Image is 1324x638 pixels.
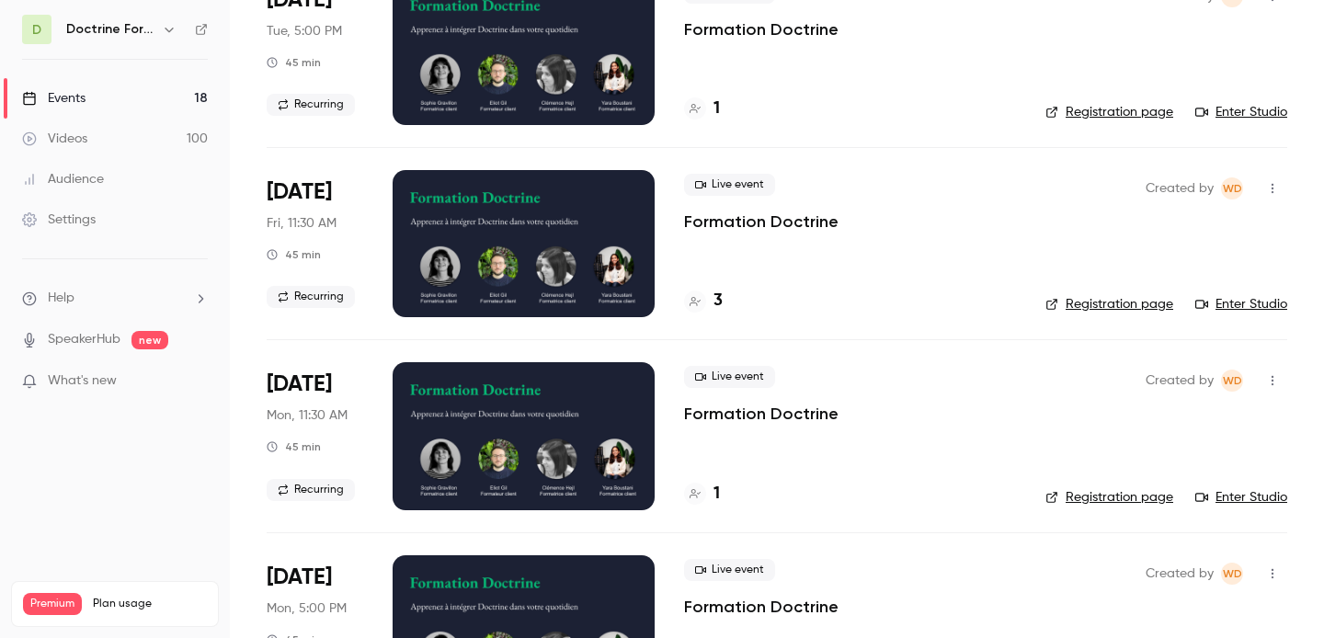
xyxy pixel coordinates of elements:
span: [DATE] [267,563,332,592]
span: Premium [23,593,82,615]
a: Enter Studio [1195,488,1287,507]
iframe: Noticeable Trigger [186,373,208,390]
a: SpeakerHub [48,330,120,349]
span: Mon, 11:30 AM [267,406,348,425]
span: Created by [1146,563,1214,585]
span: Recurring [267,286,355,308]
div: 45 min [267,247,321,262]
span: Live event [684,174,775,196]
span: Fri, 11:30 AM [267,214,337,233]
div: Events [22,89,86,108]
span: What's new [48,371,117,391]
span: WD [1223,563,1242,585]
div: Oct 6 Mon, 11:30 AM (Europe/Paris) [267,362,363,509]
li: help-dropdown-opener [22,289,208,308]
span: WD [1223,370,1242,392]
a: Formation Doctrine [684,18,839,40]
a: Formation Doctrine [684,211,839,233]
a: 1 [684,97,720,121]
a: Registration page [1045,103,1173,121]
h4: 3 [713,289,723,313]
h4: 1 [713,97,720,121]
span: Webinar Doctrine [1221,563,1243,585]
div: 45 min [267,55,321,70]
h4: 1 [713,482,720,507]
div: Audience [22,170,104,188]
span: Recurring [267,94,355,116]
div: Oct 3 Fri, 11:30 AM (Europe/Paris) [267,170,363,317]
div: 45 min [267,439,321,454]
span: Plan usage [93,597,207,611]
span: Mon, 5:00 PM [267,599,347,618]
h6: Doctrine Formation Avocats [66,20,154,39]
span: [DATE] [267,370,332,399]
span: Created by [1146,370,1214,392]
span: Webinar Doctrine [1221,177,1243,199]
span: Help [48,289,74,308]
a: Registration page [1045,295,1173,313]
span: Tue, 5:00 PM [267,22,342,40]
span: Webinar Doctrine [1221,370,1243,392]
span: Created by [1146,177,1214,199]
span: new [131,331,168,349]
a: Formation Doctrine [684,596,839,618]
a: Formation Doctrine [684,403,839,425]
a: Enter Studio [1195,103,1287,121]
a: Enter Studio [1195,295,1287,313]
span: [DATE] [267,177,332,207]
span: Live event [684,559,775,581]
span: Recurring [267,479,355,501]
a: 3 [684,289,723,313]
span: WD [1223,177,1242,199]
div: Settings [22,211,96,229]
a: 1 [684,482,720,507]
a: Registration page [1045,488,1173,507]
div: Videos [22,130,87,148]
span: Live event [684,366,775,388]
span: D [32,20,41,40]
